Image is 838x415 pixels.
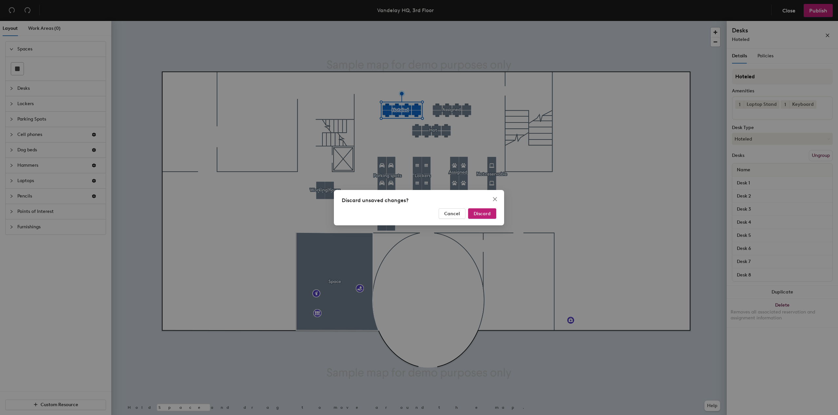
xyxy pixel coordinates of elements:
button: Close [490,194,500,204]
button: Cancel [439,208,465,219]
span: Close [490,197,500,202]
div: Discard unsaved changes? [342,197,496,204]
span: close [492,197,498,202]
span: Discard [474,211,491,216]
span: Cancel [444,211,460,216]
button: Discard [468,208,496,219]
